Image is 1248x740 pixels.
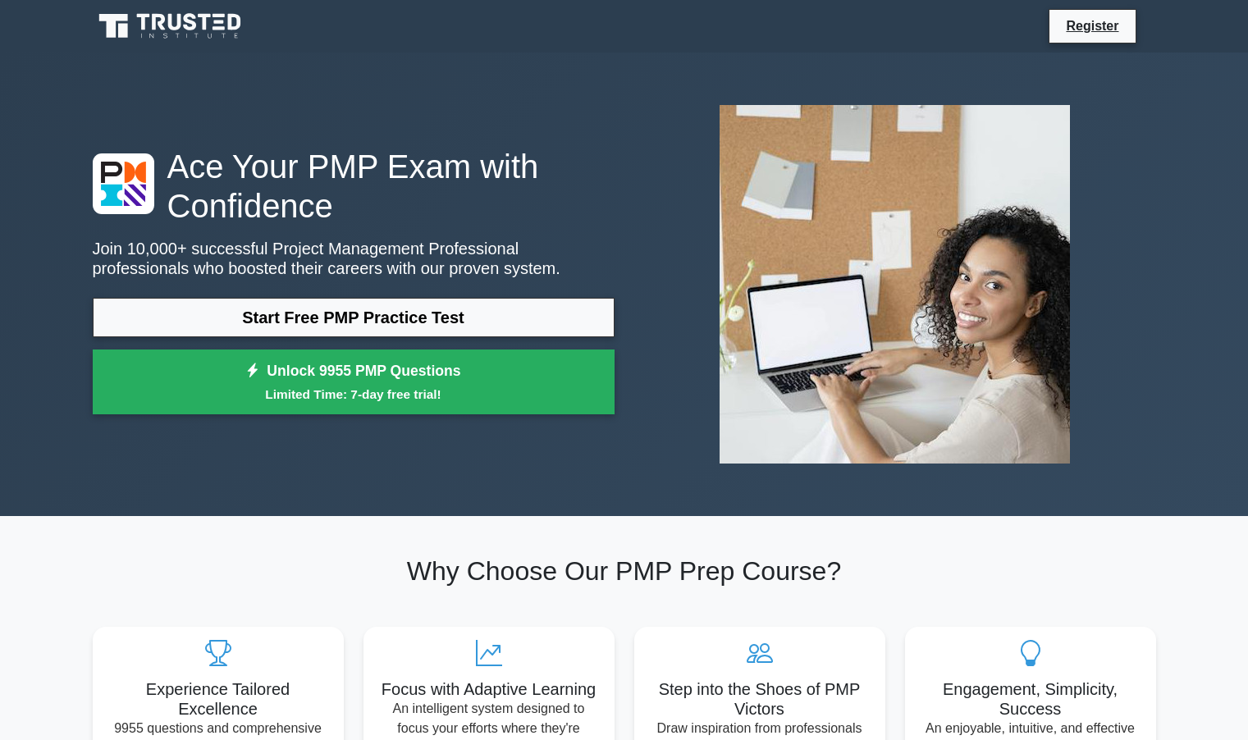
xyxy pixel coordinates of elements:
h5: Engagement, Simplicity, Success [918,679,1143,719]
h5: Experience Tailored Excellence [106,679,331,719]
a: Start Free PMP Practice Test [93,298,615,337]
a: Register [1056,16,1128,36]
small: Limited Time: 7-day free trial! [113,385,594,404]
a: Unlock 9955 PMP QuestionsLimited Time: 7-day free trial! [93,349,615,415]
h5: Focus with Adaptive Learning [377,679,601,699]
h5: Step into the Shoes of PMP Victors [647,679,872,719]
h1: Ace Your PMP Exam with Confidence [93,147,615,226]
p: Join 10,000+ successful Project Management Professional professionals who boosted their careers w... [93,239,615,278]
h2: Why Choose Our PMP Prep Course? [93,555,1156,587]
